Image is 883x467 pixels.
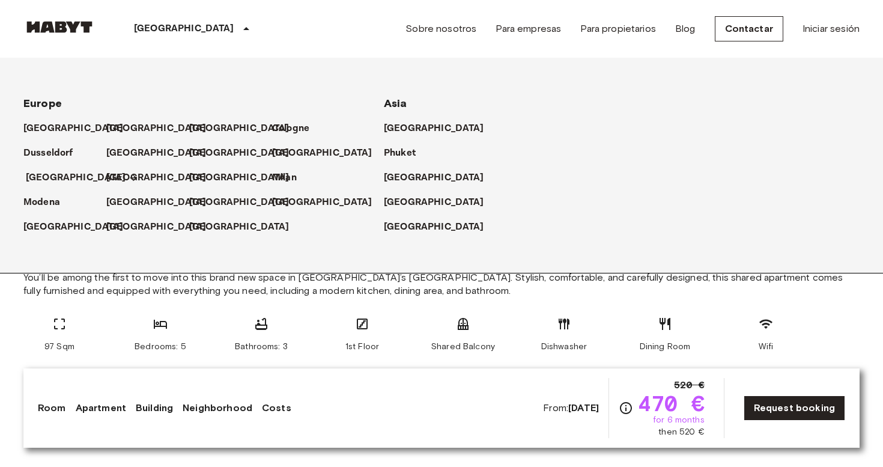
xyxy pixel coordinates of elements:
a: [GEOGRAPHIC_DATA] [106,195,219,210]
p: [GEOGRAPHIC_DATA] [189,220,290,234]
a: [GEOGRAPHIC_DATA] [189,146,302,160]
p: [GEOGRAPHIC_DATA] [384,220,484,234]
a: [GEOGRAPHIC_DATA] [384,121,496,136]
span: 520 € [674,378,705,392]
p: [GEOGRAPHIC_DATA] [272,195,372,210]
a: Blog [675,22,696,36]
a: Para empresas [496,22,561,36]
span: then 520 € [658,426,705,438]
p: Phuket [384,146,416,160]
a: [GEOGRAPHIC_DATA] [384,220,496,234]
a: [GEOGRAPHIC_DATA] [23,220,136,234]
a: [GEOGRAPHIC_DATA] [189,171,302,185]
p: [GEOGRAPHIC_DATA] [106,146,207,160]
p: Milan [272,171,297,185]
a: Cologne [272,121,321,136]
span: 1st Floor [345,341,379,353]
a: Dusseldorf [23,146,85,160]
span: Dishwasher [541,341,587,353]
a: Building [136,401,173,415]
p: [GEOGRAPHIC_DATA] [23,220,124,234]
p: Modena [23,195,60,210]
a: Request booking [744,395,845,421]
a: Costs [262,401,291,415]
a: [GEOGRAPHIC_DATA] [272,195,384,210]
span: Bedrooms: 5 [135,341,186,353]
a: Room [38,401,66,415]
a: Neighborhood [183,401,252,415]
a: Apartment [76,401,126,415]
p: [GEOGRAPHIC_DATA] [23,121,124,136]
a: Sobre nosotros [405,22,476,36]
span: for 6 months [653,414,705,426]
a: Contactar [715,16,783,41]
p: [GEOGRAPHIC_DATA] [384,195,484,210]
span: Bathrooms: 3 [235,341,288,353]
a: [GEOGRAPHIC_DATA] [26,171,138,185]
a: Para propietarios [580,22,656,36]
a: [GEOGRAPHIC_DATA] [106,220,219,234]
p: [GEOGRAPHIC_DATA] [189,121,290,136]
p: [GEOGRAPHIC_DATA] [106,121,207,136]
p: [GEOGRAPHIC_DATA] [189,195,290,210]
p: [GEOGRAPHIC_DATA] [272,146,372,160]
b: [DATE] [568,402,599,414]
span: 470 € [638,392,705,414]
a: Milan [272,171,309,185]
p: Dusseldorf [23,146,73,160]
a: [GEOGRAPHIC_DATA] [106,171,219,185]
p: [GEOGRAPHIC_DATA] [134,22,234,36]
p: [GEOGRAPHIC_DATA] [106,220,207,234]
a: [GEOGRAPHIC_DATA] [189,121,302,136]
span: You’ll be among the first to move into this brand new space in [GEOGRAPHIC_DATA]’s [GEOGRAPHIC_DA... [23,271,860,298]
a: [GEOGRAPHIC_DATA] [272,146,384,160]
span: 97 Sqm [44,341,74,353]
span: Wifi [759,341,774,353]
img: Habyt [23,21,96,33]
a: [GEOGRAPHIC_DATA] [23,121,136,136]
p: Cologne [272,121,309,136]
span: Dining Room [640,341,691,353]
a: Modena [23,195,72,210]
svg: Check cost overview for full price breakdown. Please note that discounts apply to new joiners onl... [619,401,633,415]
a: [GEOGRAPHIC_DATA] [384,171,496,185]
a: [GEOGRAPHIC_DATA] [384,195,496,210]
a: [GEOGRAPHIC_DATA] [106,146,219,160]
p: [GEOGRAPHIC_DATA] [384,171,484,185]
span: Asia [384,97,407,110]
p: [GEOGRAPHIC_DATA] [106,195,207,210]
a: [GEOGRAPHIC_DATA] [189,220,302,234]
p: [GEOGRAPHIC_DATA] [106,171,207,185]
p: [GEOGRAPHIC_DATA] [189,171,290,185]
a: Iniciar sesión [803,22,860,36]
a: [GEOGRAPHIC_DATA] [189,195,302,210]
p: [GEOGRAPHIC_DATA] [384,121,484,136]
a: [GEOGRAPHIC_DATA] [106,121,219,136]
p: [GEOGRAPHIC_DATA] [26,171,126,185]
span: From: [543,401,599,415]
a: Phuket [384,146,428,160]
p: [GEOGRAPHIC_DATA] [189,146,290,160]
span: Europe [23,97,62,110]
span: Shared Balcony [431,341,495,353]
